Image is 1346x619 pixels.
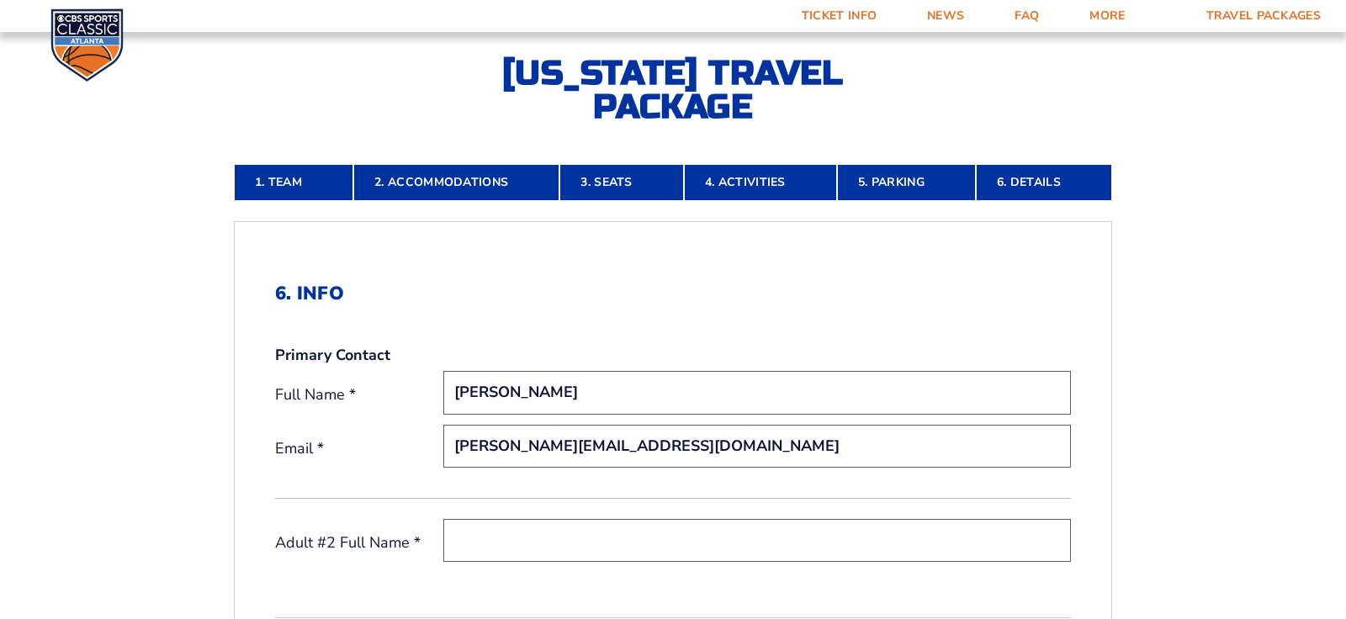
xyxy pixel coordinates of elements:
[684,164,837,201] a: 4. Activities
[275,283,1071,304] h2: 6. Info
[275,438,443,459] label: Email *
[234,164,353,201] a: 1. Team
[837,164,976,201] a: 5. Parking
[559,164,683,201] a: 3. Seats
[50,8,124,82] img: CBS Sports Classic
[275,532,443,553] label: Adult #2 Full Name *
[353,164,559,201] a: 2. Accommodations
[275,384,443,405] label: Full Name *
[275,345,390,366] strong: Primary Contact
[488,56,858,124] h2: [US_STATE] Travel Package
